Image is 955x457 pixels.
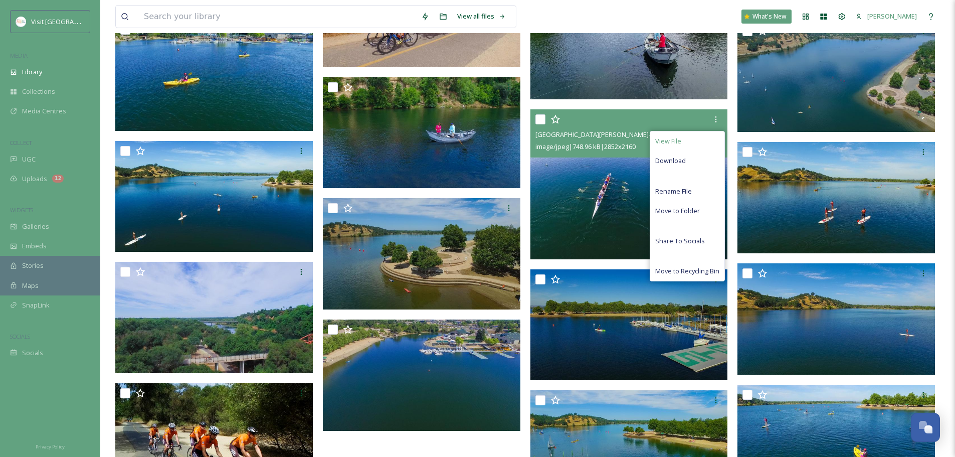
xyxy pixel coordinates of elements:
[10,139,32,146] span: COLLECT
[36,440,65,452] a: Privacy Policy
[115,141,313,252] img: Rancho Cordova-24-3.jpg
[655,206,700,216] span: Move to Folder
[655,187,692,196] span: Rename File
[22,348,43,358] span: Socials
[323,320,520,431] img: Rancho Cordova-00-2.jpg
[139,6,416,28] input: Search your library
[911,413,940,442] button: Open Chat
[535,130,668,139] span: [GEOGRAPHIC_DATA][PERSON_NAME]-16.jpg
[452,7,511,26] a: View all files
[22,174,47,184] span: Uploads
[22,241,47,251] span: Embeds
[530,269,728,381] img: Rancho Cordova-07.jpg
[22,222,49,231] span: Galleries
[10,206,33,214] span: WIDGETS
[655,266,719,276] span: Move to Recycling Bin
[530,109,728,259] img: Rancho Cordova-16.jpg
[851,7,922,26] a: [PERSON_NAME]
[535,142,636,151] span: image/jpeg | 748.96 kB | 2852 x 2160
[741,10,792,24] a: What's New
[22,300,50,310] span: SnapLink
[10,52,28,59] span: MEDIA
[22,67,42,77] span: Library
[737,142,935,253] img: Rancho Cordova-01-2.jpg
[22,106,66,116] span: Media Centres
[323,77,520,189] img: Rancho Cordova-29.jpg
[655,236,705,246] span: Share To Socials
[115,262,313,373] img: Rancho Cordova-20.jpg
[10,333,30,340] span: SOCIALS
[31,17,158,26] span: Visit [GEOGRAPHIC_DATA][PERSON_NAME]
[655,136,681,146] span: View File
[22,87,55,96] span: Collections
[737,263,935,375] img: Rancho Cordova-18.jpg
[52,175,64,183] div: 12
[22,281,39,290] span: Maps
[36,443,65,450] span: Privacy Policy
[737,21,935,132] img: Rancho Cordova-27-2.jpg
[22,261,44,270] span: Stories
[323,198,520,310] img: Rancho Cordova-04-2.jpg
[115,20,313,131] img: Rancho Cordova-09-2.jpg
[655,156,686,166] span: Download
[867,12,917,21] span: [PERSON_NAME]
[22,155,36,164] span: UGC
[16,17,26,27] img: images.png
